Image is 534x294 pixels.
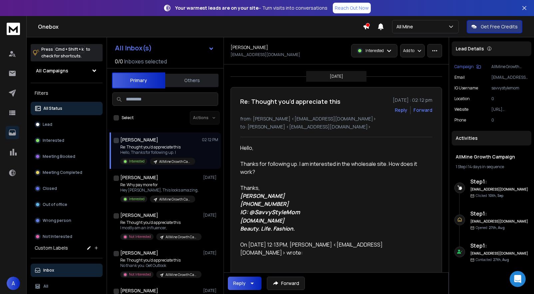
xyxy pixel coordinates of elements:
[396,23,416,30] p: All Mine
[38,23,363,31] h1: Onebox
[233,280,246,287] div: Reply
[491,75,529,80] p: [EMAIL_ADDRESS][DOMAIN_NAME]
[43,202,67,207] p: Out of office
[129,234,151,239] p: Not Interested
[43,284,48,289] p: All
[330,74,343,79] p: [DATE]
[7,23,20,35] img: logo
[120,150,195,155] p: Hello, Thanks for following up. I
[413,107,432,113] div: Forward
[43,122,52,127] p: Lead
[43,138,64,143] p: Interested
[202,137,218,142] p: 02:12 PM
[129,272,151,277] p: Not Interested
[120,225,200,231] p: I mostly am an influencer,
[240,241,427,265] blockquote: On [DATE] 12:13 PM, [PERSON_NAME] <[EMAIL_ADDRESS][DOMAIN_NAME]> wrote:
[493,257,509,262] span: 27th, Aug
[129,197,145,202] p: Interested
[41,46,90,59] p: Press to check for shortcuts.
[470,219,529,224] h6: [EMAIL_ADDRESS][DOMAIN_NAME]
[240,123,432,130] p: to: [PERSON_NAME] <[EMAIL_ADDRESS][DOMAIN_NAME]>
[31,198,103,211] button: Out of office
[31,88,103,98] h3: Filters
[120,144,195,150] p: Re: Thought you’d appreciate this
[240,115,432,122] p: from: [PERSON_NAME] <[EMAIL_ADDRESS][DOMAIN_NAME]>
[468,164,504,170] span: 14 days in sequence
[120,212,158,219] h1: [PERSON_NAME]
[470,178,529,186] h6: Step 1 :
[365,48,384,53] p: Interested
[456,45,484,52] p: Lead Details
[31,182,103,195] button: Closed
[115,57,123,65] span: 0 / 0
[456,164,527,170] div: |
[43,186,57,191] p: Closed
[120,250,158,256] h1: [PERSON_NAME]
[120,182,199,188] p: Re: Why pay more for
[231,44,268,51] h1: [PERSON_NAME]
[7,277,20,290] span: A
[35,245,68,251] h3: Custom Labels
[491,85,529,91] p: savvystylemom
[335,5,369,11] p: Reach Out Now
[31,102,103,115] button: All Status
[240,200,289,208] i: [PHONE_NUMBER]
[36,67,68,74] h1: All Campaigns
[454,75,465,80] p: Email
[470,187,529,192] h6: [EMAIL_ADDRESS][DOMAIN_NAME]
[129,159,145,164] p: Interested
[240,208,300,216] i: IG: @SavvyStyleMom
[43,154,75,159] p: Meeting Booked
[159,159,191,164] p: AllMine Growth Campaign
[203,213,218,218] p: [DATE]
[467,20,522,33] button: Get Free Credits
[31,166,103,179] button: Meeting Completed
[31,230,103,243] button: Not Interested
[122,115,134,120] label: Select
[166,235,198,240] p: AllMine Growth Campaign
[175,5,327,11] p: – Turn visits into conversations
[165,73,219,88] button: Others
[395,107,407,113] button: Reply
[120,220,200,225] p: Re: Thought you’d appreciate this
[240,97,340,106] h1: Re: Thought you’d appreciate this
[228,277,262,290] button: Reply
[456,164,466,170] span: 1 Step
[43,218,71,223] p: Wrong person
[476,193,503,198] p: Clicked
[403,48,414,53] p: Add to
[491,107,529,112] p: [URL][DOMAIN_NAME]
[31,118,103,131] button: Lead
[175,5,259,11] strong: Your warmest leads are on your site
[115,45,152,51] h1: All Inbox(s)
[454,85,478,91] p: IG Username
[31,150,103,163] button: Meeting Booked
[112,72,165,88] button: Primary
[203,250,218,256] p: [DATE]
[454,107,468,112] p: website
[124,57,167,65] h3: Inboxes selected
[481,23,518,30] p: Get Free Credits
[203,288,218,293] p: [DATE]
[31,214,103,227] button: Wrong person
[31,264,103,277] button: Inbox
[31,280,103,293] button: All
[491,96,529,101] p: 0
[240,225,295,232] i: Beauty. Life. Fashion.
[120,188,199,193] p: Hey [PERSON_NAME], This looks amazing,
[31,64,103,77] button: All Campaigns
[489,225,505,230] span: 27th, Aug
[267,277,305,290] button: Forward
[491,117,529,123] p: 0
[456,154,527,160] h1: AllMine Growth Campaign
[43,106,62,111] p: All Status
[488,193,503,198] span: 10th, Sep
[393,97,432,103] p: [DATE] : 02:12 pm
[159,197,191,202] p: AllMine Growth Campaign
[470,251,529,256] h6: [EMAIL_ADDRESS][DOMAIN_NAME]
[510,271,526,287] div: Open Intercom Messenger
[120,136,158,143] h1: [PERSON_NAME]
[454,96,470,101] p: location
[43,170,82,175] p: Meeting Completed
[43,268,54,273] p: Inbox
